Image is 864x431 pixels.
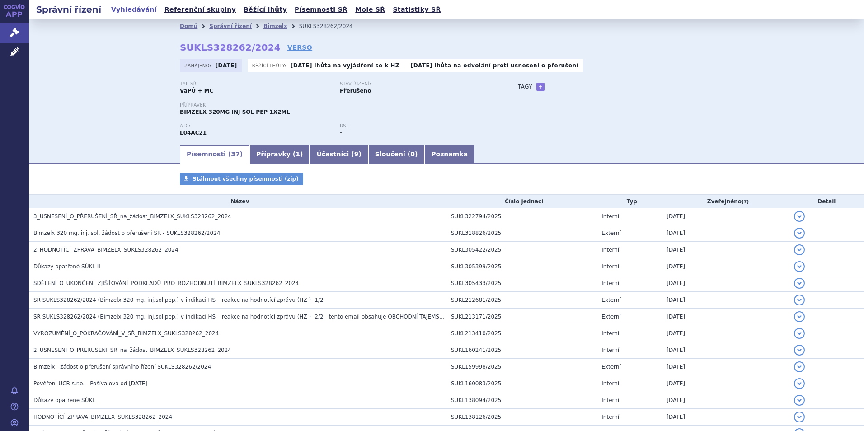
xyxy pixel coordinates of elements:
p: - [411,62,578,69]
a: Účastníci (9) [310,145,368,164]
a: Přípravky (1) [249,145,310,164]
span: 2_HODNOTÍCÍ_ZPRÁVA_BIMZELX_SUKLS328262_2024 [33,247,178,253]
button: detail [794,361,805,372]
td: [DATE] [662,342,789,359]
td: SUKL138126/2025 [446,409,597,426]
strong: [DATE] [411,62,432,69]
strong: [DATE] [291,62,312,69]
button: detail [794,378,805,389]
p: RS: [340,123,491,129]
a: lhůta na vyjádření se k HZ [315,62,399,69]
strong: - [340,130,342,136]
span: SŘ SUKLS328262/2024 (Bimzelx 320 mg, inj.sol.pep.) v indikaci HS – reakce na hodnotící zprávu (HZ... [33,314,448,320]
span: Bimzelx - žádost o přerušení správního řízení SUKLS328262/2024 [33,364,211,370]
span: Pověření UCB s.r.o. - Pošívalová od 28.04.2025 [33,380,147,387]
td: SUKL213410/2025 [446,325,597,342]
td: SUKL138094/2025 [446,392,597,409]
a: Sloučení (0) [368,145,424,164]
td: [DATE] [662,225,789,242]
span: 1 [296,150,300,158]
span: Důkazy opatřené SÚKL II [33,263,100,270]
td: SUKL318826/2025 [446,225,597,242]
span: Externí [601,230,620,236]
a: VERSO [287,43,312,52]
li: SUKLS328262/2024 [299,19,365,33]
span: Interní [601,280,619,286]
span: Zahájeno: [184,62,213,69]
span: 9 [354,150,359,158]
p: Stav řízení: [340,81,491,87]
a: Písemnosti (37) [180,145,249,164]
span: Interní [601,397,619,403]
a: Domů [180,23,197,29]
td: SUKL305422/2025 [446,242,597,258]
span: VYROZUMĚNÍ_O_POKRAČOVÁNÍ_V_SŘ_BIMZELX_SUKLS328262_2024 [33,330,219,337]
span: Interní [601,347,619,353]
a: lhůta na odvolání proti usnesení o přerušení [435,62,578,69]
strong: VaPÚ + MC [180,88,213,94]
p: ATC: [180,123,331,129]
td: [DATE] [662,359,789,375]
button: detail [794,261,805,272]
p: Typ SŘ: [180,81,331,87]
td: SUKL212681/2025 [446,292,597,309]
td: [DATE] [662,208,789,225]
td: SUKL322794/2025 [446,208,597,225]
td: SUKL305399/2025 [446,258,597,275]
a: Běžící lhůty [241,4,290,16]
td: [DATE] [662,292,789,309]
td: SUKL159998/2025 [446,359,597,375]
span: Stáhnout všechny písemnosti (zip) [193,176,299,182]
a: Stáhnout všechny písemnosti (zip) [180,173,303,185]
td: [DATE] [662,409,789,426]
td: [DATE] [662,309,789,325]
td: [DATE] [662,258,789,275]
abbr: (?) [742,199,749,205]
span: BIMZELX 320MG INJ SOL PEP 1X2ML [180,109,290,115]
button: detail [794,345,805,356]
span: SŘ SUKLS328262/2024 (Bimzelx 320 mg, inj.sol.pep.) v indikaci HS – reakce na hodnotící zprávu (HZ... [33,297,324,303]
td: [DATE] [662,275,789,292]
a: Správní řízení [209,23,252,29]
strong: BIMEKIZUMAB [180,130,207,136]
button: detail [794,211,805,222]
button: detail [794,295,805,305]
h3: Tagy [518,81,532,92]
a: Vyhledávání [108,4,160,16]
span: Důkazy opatřené SÚKL [33,397,95,403]
a: + [536,83,545,91]
th: Zveřejněno [662,195,789,208]
p: - [291,62,399,69]
span: Externí [601,297,620,303]
a: Bimzelx [263,23,287,29]
span: 37 [231,150,239,158]
td: [DATE] [662,375,789,392]
span: Bimzelx 320 mg, inj. sol. žádost o přerušeni SŘ - SUKLS328262/2024 [33,230,220,236]
td: SUKL213171/2025 [446,309,597,325]
button: detail [794,244,805,255]
a: Statistiky SŘ [390,4,443,16]
span: Běžící lhůty: [252,62,288,69]
span: Interní [601,263,619,270]
span: Interní [601,247,619,253]
span: Interní [601,330,619,337]
th: Typ [597,195,662,208]
p: Přípravek: [180,103,500,108]
span: Interní [601,380,619,387]
td: SUKL160241/2025 [446,342,597,359]
span: Externí [601,314,620,320]
button: detail [794,228,805,239]
span: Interní [601,414,619,420]
span: 0 [410,150,415,158]
button: detail [794,311,805,322]
span: Interní [601,213,619,220]
td: [DATE] [662,242,789,258]
a: Moje SŘ [352,4,388,16]
strong: SUKLS328262/2024 [180,42,281,53]
td: SUKL305433/2025 [446,275,597,292]
a: Písemnosti SŘ [292,4,350,16]
span: 3_USNESENÍ_O_PŘERUŠENÍ_SŘ_na_žádost_BIMZELX_SUKLS328262_2024 [33,213,231,220]
button: detail [794,328,805,339]
button: detail [794,412,805,422]
span: HODNOTÍCÍ_ZPRÁVA_BIMZELX_SUKLS328262_2024 [33,414,172,420]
